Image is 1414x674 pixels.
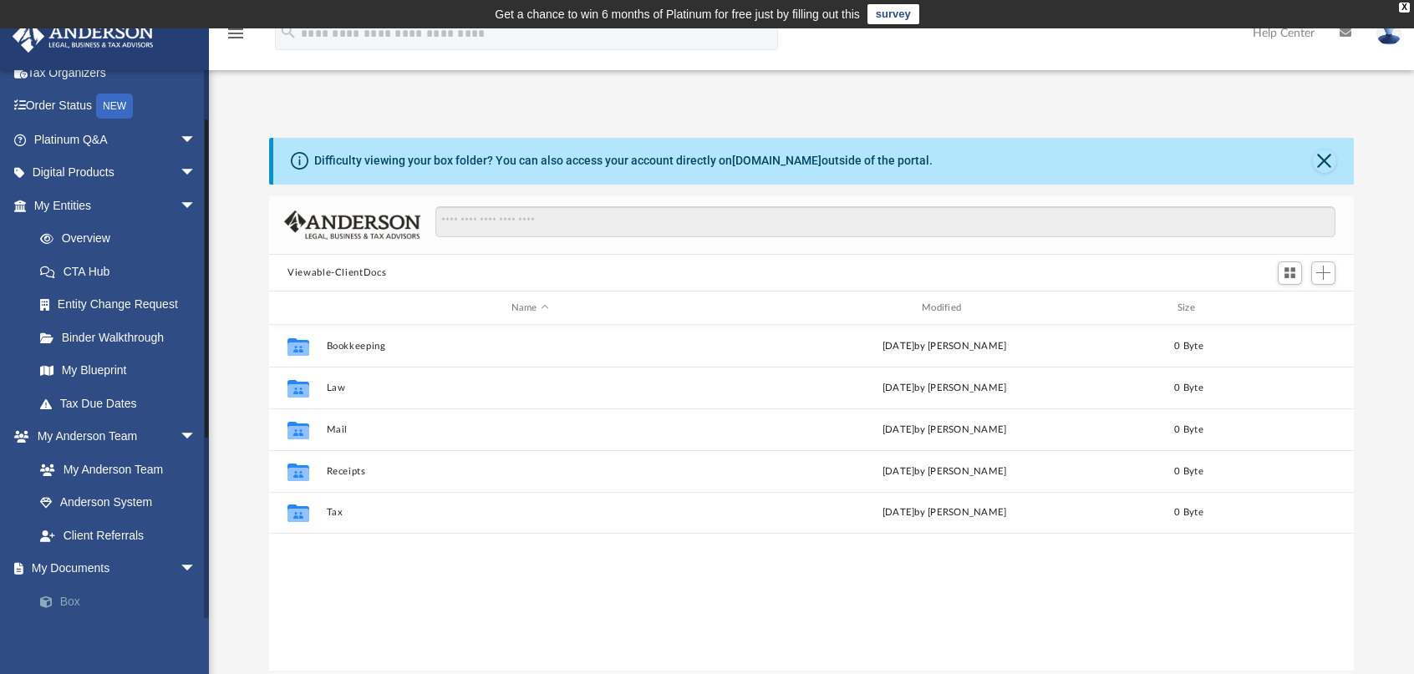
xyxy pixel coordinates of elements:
[1399,3,1410,13] div: close
[1156,301,1223,316] div: Size
[23,618,221,651] a: Meeting Minutes
[23,288,221,322] a: Entity Change Request
[23,486,213,519] a: Anderson System
[23,585,221,618] a: Box
[1174,467,1203,476] span: 0 Byte
[180,189,213,223] span: arrow_drop_down
[23,354,213,388] a: My Blueprint
[1174,383,1203,393] span: 0 Byte
[327,424,734,435] button: Mail
[226,23,246,43] i: menu
[12,56,221,89] a: Tax Organizers
[326,301,734,316] div: Name
[741,464,1148,479] div: [DATE] by [PERSON_NAME]
[1278,261,1303,285] button: Switch to Grid View
[12,156,221,190] a: Digital Productsarrow_drop_down
[867,4,919,24] a: survey
[180,420,213,454] span: arrow_drop_down
[180,156,213,190] span: arrow_drop_down
[180,552,213,586] span: arrow_drop_down
[327,466,734,477] button: Receipts
[180,123,213,157] span: arrow_drop_down
[8,20,159,53] img: Anderson Advisors Platinum Portal
[23,321,221,354] a: Binder Walkthrough
[226,32,246,43] a: menu
[23,453,205,486] a: My Anderson Team
[23,387,221,420] a: Tax Due Dates
[435,206,1335,238] input: Search files and folders
[314,152,933,170] div: Difficulty viewing your box folder? You can also access your account directly on outside of the p...
[23,519,213,552] a: Client Referrals
[495,4,860,24] div: Get a chance to win 6 months of Platinum for free just by filling out this
[277,301,318,316] div: id
[12,89,221,124] a: Order StatusNEW
[1174,342,1203,351] span: 0 Byte
[1174,508,1203,517] span: 0 Byte
[741,381,1148,396] div: [DATE] by [PERSON_NAME]
[1229,301,1346,316] div: id
[741,423,1148,438] div: [DATE] by [PERSON_NAME]
[279,23,298,41] i: search
[732,154,821,167] a: [DOMAIN_NAME]
[23,255,221,288] a: CTA Hub
[1174,425,1203,434] span: 0 Byte
[1311,261,1336,285] button: Add
[1313,149,1336,173] button: Close
[1376,21,1401,45] img: User Pic
[741,505,1148,520] div: [DATE] by [PERSON_NAME]
[327,383,734,393] button: Law
[23,222,221,256] a: Overview
[287,266,386,281] button: Viewable-ClientDocs
[269,325,1354,671] div: grid
[12,189,221,222] a: My Entitiesarrow_drop_down
[12,420,213,454] a: My Anderson Teamarrow_drop_down
[96,94,133,119] div: NEW
[327,341,734,352] button: Bookkeeping
[12,123,221,156] a: Platinum Q&Aarrow_drop_down
[741,339,1148,354] div: [DATE] by [PERSON_NAME]
[327,508,734,519] button: Tax
[740,301,1148,316] div: Modified
[12,552,221,585] a: My Documentsarrow_drop_down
